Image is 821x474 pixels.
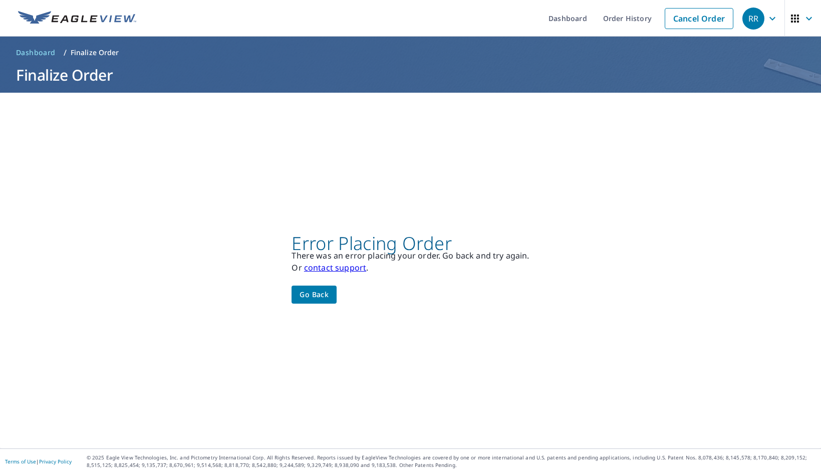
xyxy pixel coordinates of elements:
[5,458,36,465] a: Terms of Use
[5,458,72,464] p: |
[665,8,733,29] a: Cancel Order
[304,262,366,273] a: contact support
[87,454,816,469] p: © 2025 Eagle View Technologies, Inc. and Pictometry International Corp. All Rights Reserved. Repo...
[300,289,329,301] span: Go back
[12,45,60,61] a: Dashboard
[292,286,337,304] button: Go back
[64,47,67,59] li: /
[12,45,809,61] nav: breadcrumb
[292,262,529,274] p: Or .
[16,48,56,58] span: Dashboard
[12,65,809,85] h1: Finalize Order
[39,458,72,465] a: Privacy Policy
[742,8,764,30] div: RR
[71,48,119,58] p: Finalize Order
[292,238,529,250] p: Error Placing Order
[18,11,136,26] img: EV Logo
[292,250,529,262] p: There was an error placing your order. Go back and try again.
